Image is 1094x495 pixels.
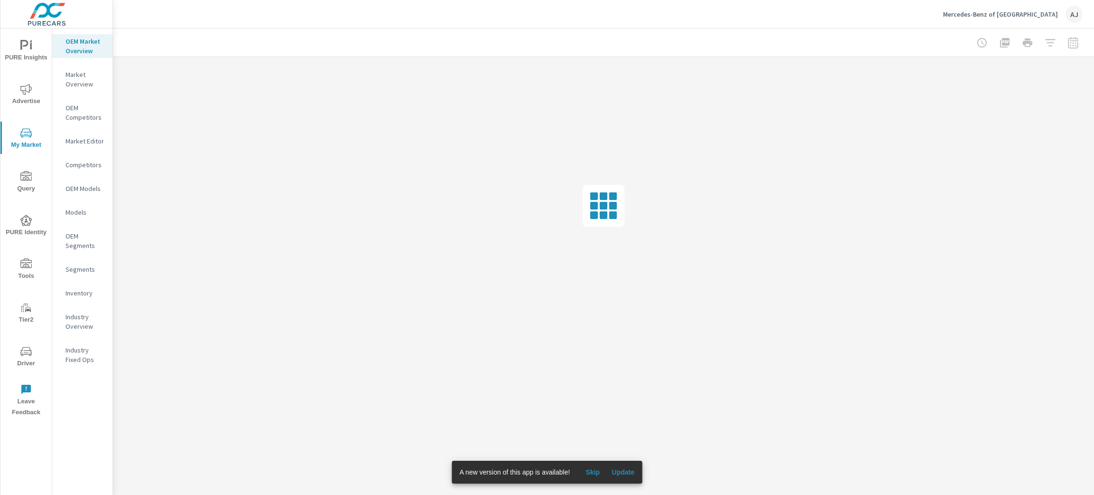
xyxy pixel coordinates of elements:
[3,384,49,418] span: Leave Feedback
[3,40,49,63] span: PURE Insights
[66,345,105,364] p: Industry Fixed Ops
[66,160,105,170] p: Competitors
[460,468,570,476] span: A new version of this app is available!
[66,208,105,217] p: Models
[3,171,49,194] span: Query
[66,288,105,298] p: Inventory
[612,468,634,476] span: Update
[52,286,113,300] div: Inventory
[52,67,113,91] div: Market Overview
[66,265,105,274] p: Segments
[3,346,49,369] span: Driver
[3,127,49,151] span: My Market
[943,10,1058,19] p: Mercedes-Benz of [GEOGRAPHIC_DATA]
[3,84,49,107] span: Advertise
[52,343,113,367] div: Industry Fixed Ops
[52,205,113,219] div: Models
[608,465,638,480] button: Update
[581,468,604,476] span: Skip
[66,70,105,89] p: Market Overview
[52,158,113,172] div: Competitors
[66,37,105,56] p: OEM Market Overview
[52,229,113,253] div: OEM Segments
[52,34,113,58] div: OEM Market Overview
[66,103,105,122] p: OEM Competitors
[0,29,52,422] div: nav menu
[52,262,113,276] div: Segments
[52,134,113,148] div: Market Editor
[3,302,49,325] span: Tier2
[1066,6,1083,23] div: AJ
[3,215,49,238] span: PURE Identity
[52,181,113,196] div: OEM Models
[66,312,105,331] p: Industry Overview
[52,101,113,124] div: OEM Competitors
[66,184,105,193] p: OEM Models
[577,465,608,480] button: Skip
[66,136,105,146] p: Market Editor
[3,258,49,282] span: Tools
[52,310,113,333] div: Industry Overview
[66,231,105,250] p: OEM Segments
